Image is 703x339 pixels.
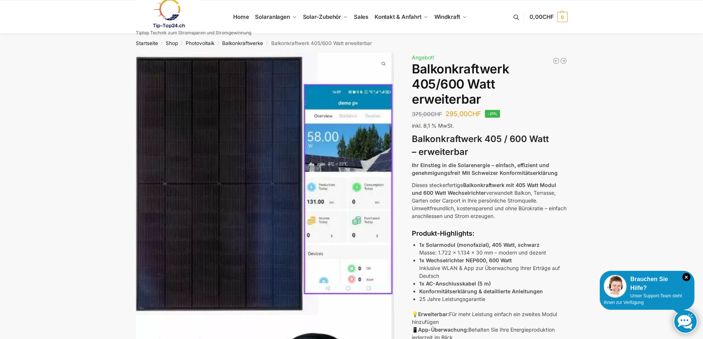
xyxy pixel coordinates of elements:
[557,12,568,22] span: 0
[530,13,554,20] span: 0,00
[419,295,567,303] li: 25 Jahre Leistungsgarantie
[252,0,300,34] a: Solaranlagen
[412,182,556,196] strong: Balkonkraftwerk mit 405 Watt Modul und 600 Watt Wechselrichter
[419,241,567,256] p: Masse: 1.722 x 1.134 x 30 mm – modern und dezent
[255,13,290,20] span: Solaranlagen
[419,280,491,287] strong: 1x AC-Anschlusskabel (5 m)
[468,110,481,118] span: CHF
[186,40,214,46] a: Photovoltaik
[412,62,567,107] h1: Balkonkraftwerk 405/600 Watt erweiterbar
[418,326,468,333] strong: App-Überwachung:
[303,13,341,20] span: Solar-Zubehör
[214,41,222,46] span: /
[604,275,627,298] img: Customer service
[263,41,271,46] span: /
[552,57,560,65] a: Balkonkraftwerk 600/810 Watt Fullblack
[166,40,178,46] a: Shop
[178,41,186,46] span: /
[136,31,251,35] p: Tiptop Technik zum Stromsparen und Stromgewinnung
[542,13,554,20] span: CHF
[412,54,434,60] span: Angebot!
[375,13,421,20] span: Kontakt & Anfahrt
[418,311,449,317] strong: Erweiterbar:
[412,122,454,129] span: inkl. 8,1 % MwSt.
[560,57,567,65] a: 890/600 Watt Solarkraftwerk + 2,7 KW Batteriespeicher Genehmigungsfrei
[412,229,475,237] strong: Produkt-Highlights:
[412,111,442,118] bdi: 375,00
[682,273,690,281] i: Schließen
[485,110,500,118] span: -21%
[604,275,690,293] div: Brauchen Sie Hilfe?
[445,110,481,118] bdi: 295,00
[394,53,653,312] img: Balkonkraftwerk 405/600 Watt erweiterbar 3
[431,0,470,34] a: Windkraft
[123,34,580,53] nav: Breadcrumb
[136,40,158,46] a: Startseite
[419,256,567,280] p: Inklusive WLAN & App zur Überwachung Ihrer Erträge auf Deutsch
[354,13,369,20] span: Sales
[351,0,371,34] a: Sales
[530,6,567,28] a: 0,00CHF 0
[371,0,431,34] a: Kontakt & Anfahrt
[158,41,166,46] span: /
[434,13,460,20] span: Windkraft
[419,288,543,294] strong: Konformitätserklärung & detaillierte Anleitungen
[412,134,549,157] strong: Balkonkraftwerk 405 / 600 Watt – erweiterbar
[419,257,512,263] strong: 1x Wechselrichter NEP600, 600 Watt
[419,242,540,248] strong: 1x Solarmodul (monofazial), 405 Watt, schwarz
[300,0,351,34] a: Solar-Zubehör
[431,111,442,118] span: CHF
[412,181,567,220] p: Dieses steckerfertige verwandelt Balkon, Terrasse, Garten oder Carport in Ihre persönliche Stromq...
[222,40,263,46] a: Balkonkraftwerke
[412,162,558,176] strong: Ihr Einstieg in die Solarenergie – einfach, effizient und genehmigungsfrei! Mit Schweizer Konform...
[604,293,682,305] span: Unser Support-Team steht Ihnen zur Verfügung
